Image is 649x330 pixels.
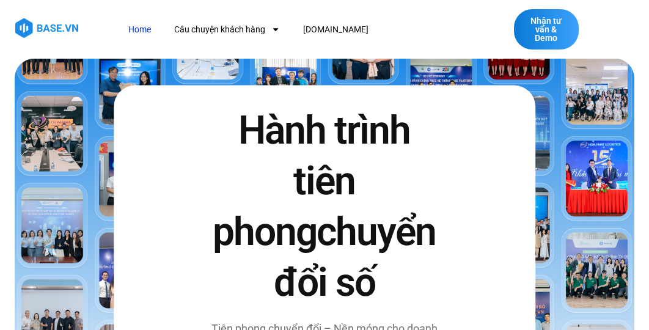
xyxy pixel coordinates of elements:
a: Nhận tư vấn & Demo [514,9,579,50]
nav: Menu [119,18,462,41]
a: [DOMAIN_NAME] [294,18,378,41]
h2: Hành trình tiên phong [208,105,441,308]
span: Nhận tư vấn & Demo [526,16,566,42]
a: Câu chuyện khách hàng [165,18,289,41]
a: Home [119,18,160,41]
span: chuyển đổi số [274,209,436,306]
